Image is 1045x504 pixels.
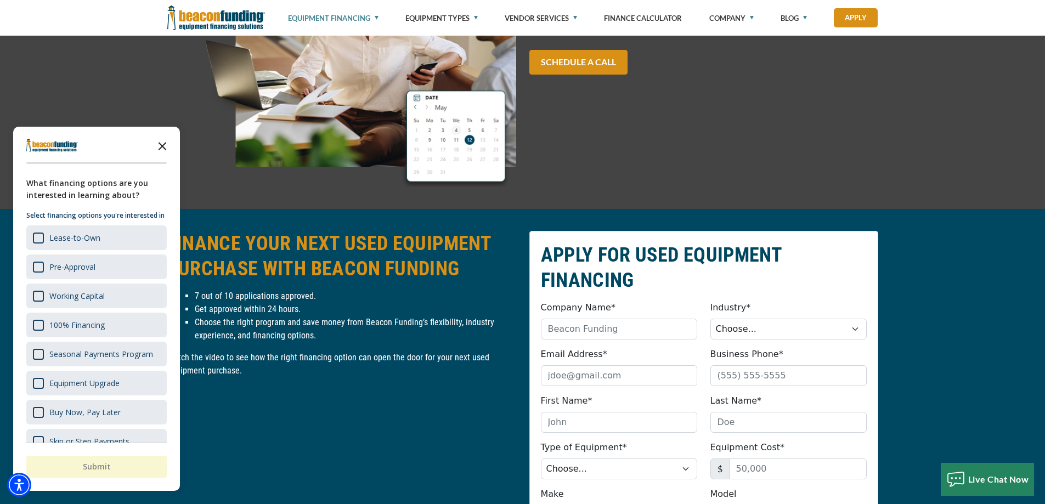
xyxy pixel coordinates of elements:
img: Company logo [26,139,78,152]
input: (555) 555-5555 [710,365,867,386]
li: Get approved within 24 hours. [195,303,516,316]
div: Skip or Step Payments [26,429,167,454]
button: Live Chat Now [941,463,1035,496]
label: First Name* [541,394,592,407]
div: Working Capital [49,291,105,301]
div: 100% Financing [49,320,105,330]
div: Equipment Upgrade [26,371,167,395]
h2: APPLY FOR USED EQUIPMENT FINANCING [541,242,867,293]
input: Doe [710,412,867,433]
div: Seasonal Payments Program [49,349,153,359]
label: Industry* [710,301,751,314]
div: Equipment Upgrade [49,378,120,388]
a: Apply [834,8,878,27]
label: Email Address* [541,348,607,361]
label: Business Phone* [710,348,783,361]
div: 100% Financing [26,313,167,337]
div: Lease-to-Own [26,225,167,250]
label: Last Name* [710,394,762,407]
li: Choose the right program and save money from Beacon Funding’s flexibility, industry experience, a... [195,316,516,342]
div: Survey [13,127,180,491]
input: jdoe@gmail.com [541,365,697,386]
div: Working Capital [26,284,167,308]
div: Seasonal Payments Program [26,342,167,366]
p: Select financing options you're interested in [26,210,167,221]
div: Pre-Approval [26,254,167,279]
div: Pre-Approval [49,262,95,272]
a: Women talking, schedule a meeting booking [167,60,516,71]
label: Model [710,488,737,501]
button: Close the survey [151,134,173,156]
div: What financing options are you interested in learning about? [26,177,167,201]
input: 50,000 [729,458,867,479]
div: Accessibility Menu [7,473,31,497]
li: 7 out of 10 applications approved. [195,290,516,303]
p: Watch the video to see how the right financing option can open the door for your next used equipm... [167,351,516,377]
div: Buy Now, Pay Later [49,407,121,417]
div: Lease-to-Own [49,233,100,243]
label: Equipment Cost* [710,441,785,454]
button: Submit [26,456,167,478]
div: Buy Now, Pay Later [26,400,167,424]
span: Live Chat Now [968,474,1029,484]
input: John [541,412,697,433]
a: SCHEDULE A CALL [529,50,628,75]
label: Company Name* [541,301,615,314]
h2: FINANCE YOUR NEXT USED EQUIPMENT PURCHASE WITH BEACON FUNDING [167,231,516,281]
input: Beacon Funding [541,319,697,339]
label: Type of Equipment* [541,441,627,454]
div: Skip or Step Payments [49,436,129,446]
label: Make [541,488,564,501]
span: $ [710,458,730,479]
